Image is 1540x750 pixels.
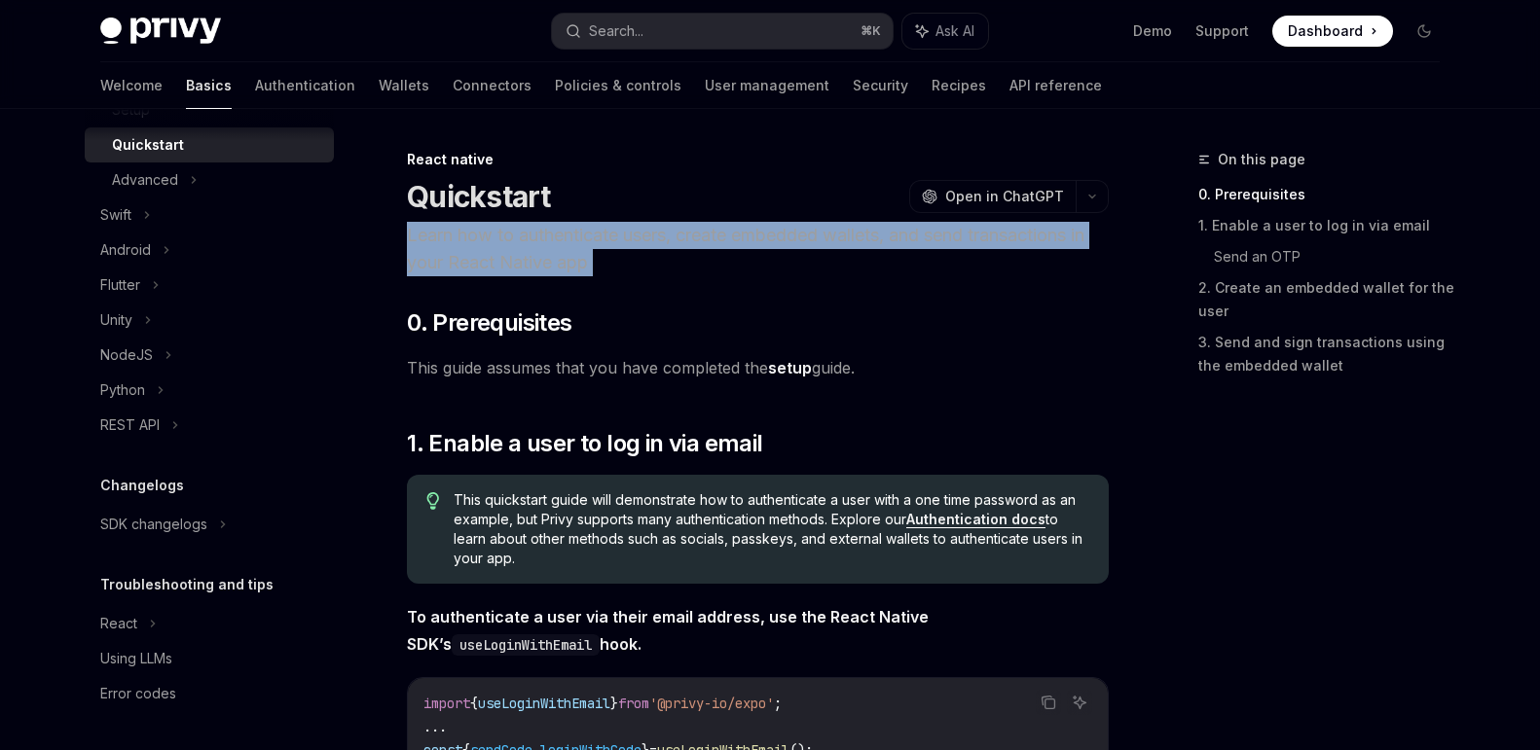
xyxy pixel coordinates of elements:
div: Unity [100,308,132,332]
div: SDK changelogs [100,513,207,536]
h1: Quickstart [407,179,551,214]
a: Error codes [85,676,334,711]
a: Wallets [379,62,429,109]
div: Quickstart [112,133,184,157]
h5: Troubleshooting and tips [100,573,274,596]
svg: Tip [426,492,440,510]
div: React [100,612,137,635]
a: Security [853,62,908,109]
span: { [470,695,478,712]
button: Copy the contents from the code block [1036,690,1061,715]
a: Authentication docs [906,511,1045,528]
a: setup [768,358,812,378]
span: Open in ChatGPT [945,187,1064,206]
span: On this page [1218,148,1305,171]
div: Error codes [100,682,176,705]
span: ... [423,718,447,735]
a: Using LLMs [85,641,334,676]
button: Ask AI [902,14,988,49]
a: 3. Send and sign transactions using the embedded wallet [1198,327,1455,381]
span: } [610,695,618,712]
div: REST API [100,413,160,437]
span: '@privy-io/expo' [649,695,774,712]
a: Connectors [453,62,532,109]
button: Ask AI [1067,690,1092,715]
a: 1. Enable a user to log in via email [1198,210,1455,241]
a: Quickstart [85,127,334,162]
a: API reference [1009,62,1102,109]
span: ⌘ K [861,23,881,39]
span: 1. Enable a user to log in via email [407,428,762,459]
span: Dashboard [1288,21,1363,41]
a: Send an OTP [1214,241,1455,272]
div: NodeJS [100,343,153,367]
strong: To authenticate a user via their email address, use the React Native SDK’s hook. [407,607,929,654]
div: Using LLMs [100,647,172,670]
a: Demo [1133,21,1172,41]
a: 2. Create an embedded wallet for the user [1198,272,1455,327]
span: Ask AI [935,21,974,41]
div: Advanced [112,168,178,192]
a: 0. Prerequisites [1198,179,1455,210]
div: Search... [589,19,643,43]
span: This quickstart guide will demonstrate how to authenticate a user with a one time password as an ... [454,490,1089,568]
a: Policies & controls [555,62,681,109]
span: This guide assumes that you have completed the guide. [407,354,1109,381]
span: import [423,695,470,712]
a: Authentication [255,62,355,109]
a: User management [705,62,829,109]
div: Swift [100,203,131,227]
span: from [618,695,649,712]
button: Open in ChatGPT [909,180,1076,213]
p: Learn how to authenticate users, create embedded wallets, and send transactions in your React Nat... [407,222,1109,276]
span: 0. Prerequisites [407,307,571,339]
button: Toggle dark mode [1409,16,1440,47]
a: Welcome [100,62,163,109]
span: useLoginWithEmail [478,695,610,712]
a: Recipes [932,62,986,109]
div: Android [100,238,151,262]
h5: Changelogs [100,474,184,497]
a: Dashboard [1272,16,1393,47]
span: ; [774,695,782,712]
button: Search...⌘K [552,14,893,49]
div: Python [100,378,145,402]
img: dark logo [100,18,221,45]
a: Support [1195,21,1249,41]
a: Basics [186,62,232,109]
div: Flutter [100,273,140,297]
code: useLoginWithEmail [452,634,600,656]
div: React native [407,150,1109,169]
